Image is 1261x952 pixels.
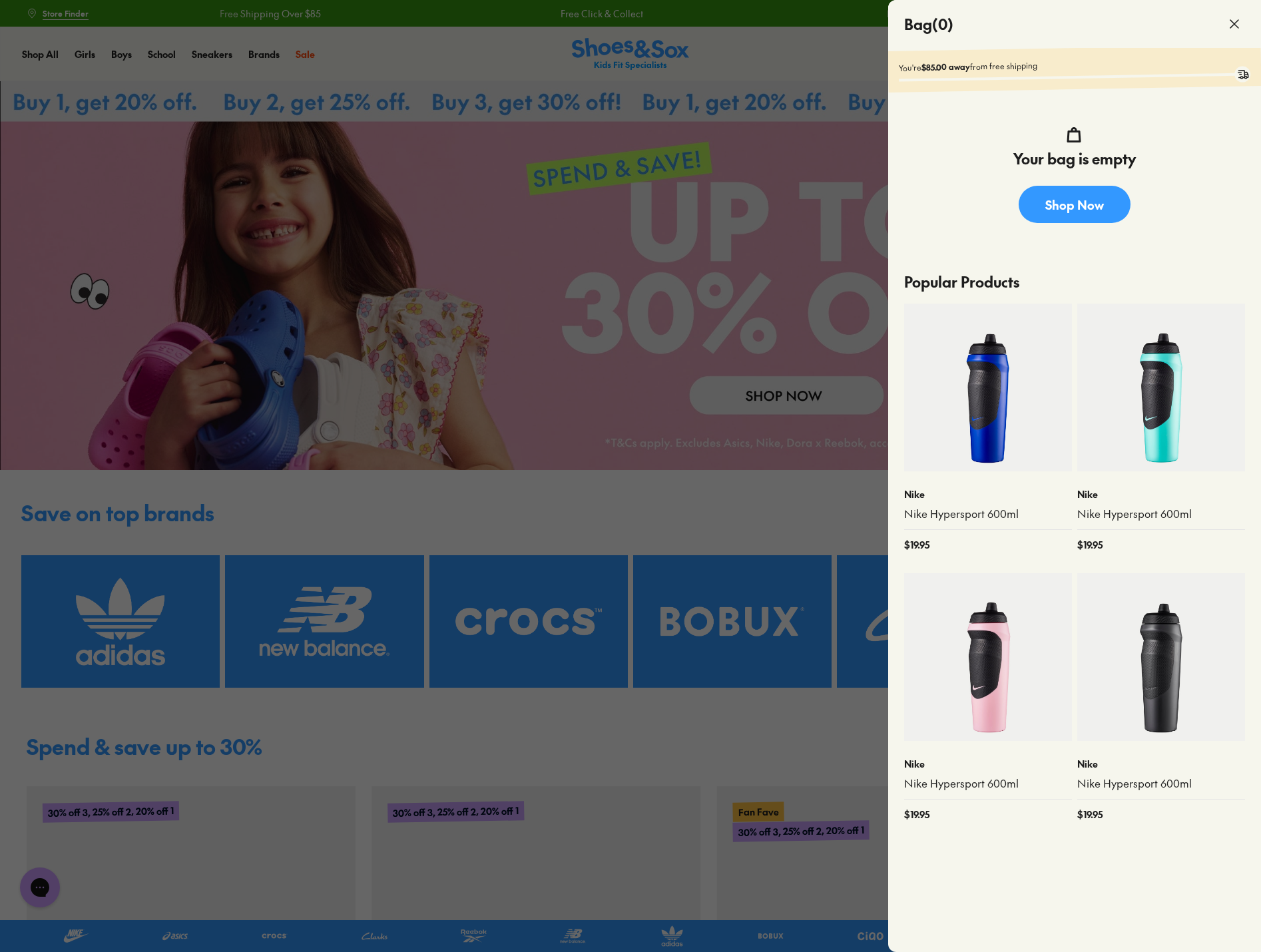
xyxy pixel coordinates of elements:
[1077,507,1245,521] a: Nike Hypersport 600ml
[904,757,1072,771] p: Nike
[904,487,1072,501] p: Nike
[904,13,953,35] h4: Bag ( 0 )
[904,507,1072,521] a: Nike Hypersport 600ml
[1077,487,1245,501] p: Nike
[1077,538,1103,552] span: $ 19.95
[899,55,1250,73] p: You're from free shipping
[921,61,970,73] b: $85.00 away
[904,260,1245,304] p: Popular Products
[904,808,929,822] span: $ 19.95
[1077,757,1245,771] p: Nike
[904,538,929,552] span: $ 19.95
[7,5,47,45] button: Gorgias live chat
[1077,776,1245,791] a: Nike Hypersport 600ml
[1077,808,1103,822] span: $ 19.95
[1013,148,1136,170] h4: Your bag is empty
[1019,186,1131,223] a: Shop Now
[904,776,1072,791] a: Nike Hypersport 600ml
